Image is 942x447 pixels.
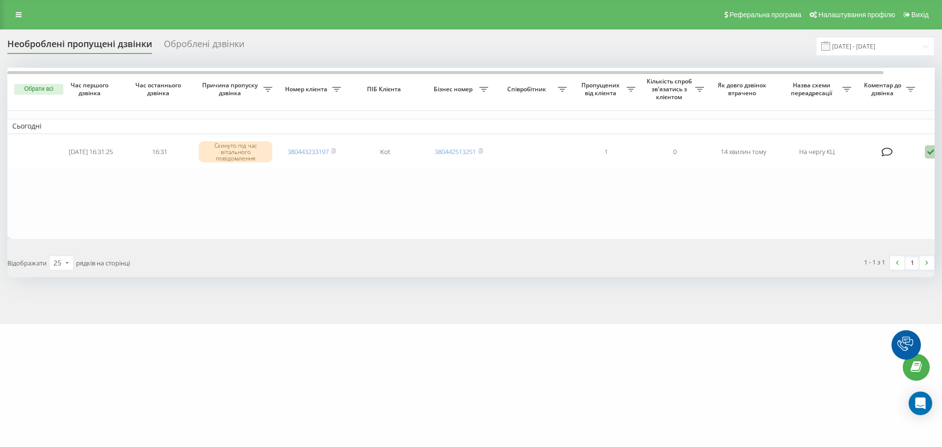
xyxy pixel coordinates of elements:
td: 14 хвилин тому [709,136,778,168]
span: Час останнього дзвінка [133,81,186,97]
a: 1 [905,256,919,270]
span: ПІБ Клієнта [354,85,416,93]
div: Необроблені пропущені дзвінки [7,39,152,54]
div: 1 - 1 з 1 [864,257,885,267]
span: Кількість спроб зв'язатись з клієнтом [645,78,695,101]
td: 16:31 [125,136,194,168]
span: рядків на сторінці [76,259,130,267]
span: Як довго дзвінок втрачено [717,81,770,97]
span: Співробітник [498,85,558,93]
span: Номер клієнта [282,85,332,93]
span: Час першого дзвінка [64,81,117,97]
span: Причина пропуску дзвінка [199,81,263,97]
span: Вихід [912,11,929,19]
span: Реферальна програма [730,11,802,19]
a: 380442513251 [435,147,476,156]
span: Назва схеми переадресації [783,81,842,97]
td: 0 [640,136,709,168]
span: Пропущених від клієнта [576,81,627,97]
span: Бізнес номер [429,85,479,93]
td: На чергу КЦ [778,136,856,168]
td: [DATE] 16:31:25 [56,136,125,168]
span: Коментар до дзвінка [861,81,906,97]
div: 25 [53,258,61,268]
td: 1 [572,136,640,168]
div: Оброблені дзвінки [164,39,244,54]
td: Kot [346,136,424,168]
a: 380443233197 [288,147,329,156]
span: Налаштування профілю [818,11,895,19]
span: Відображати [7,259,47,267]
button: Обрати всі [14,84,63,95]
div: Open Intercom Messenger [909,392,932,415]
div: Скинуто під час вітального повідомлення [199,141,272,163]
